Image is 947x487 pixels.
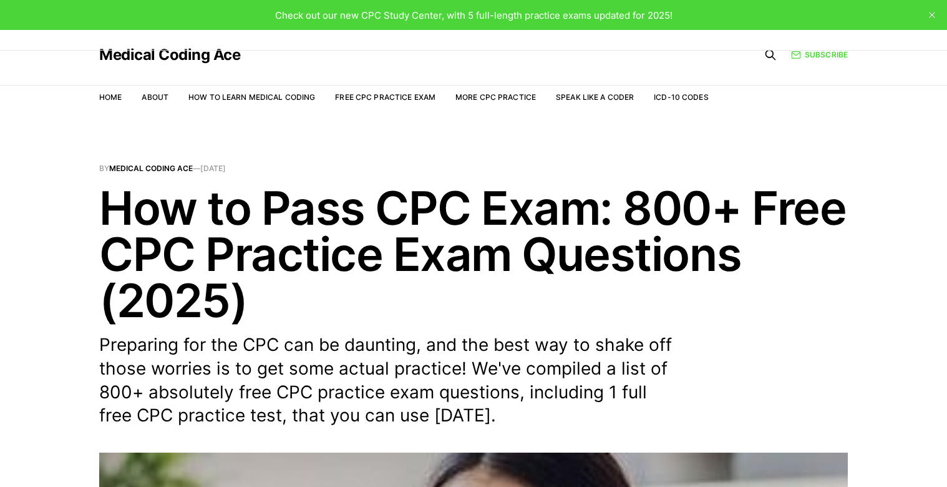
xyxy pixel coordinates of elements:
[275,9,673,21] span: Check out our new CPC Study Center, with 5 full-length practice exams updated for 2025!
[922,5,942,25] button: close
[791,49,848,61] a: Subscribe
[99,92,122,102] a: Home
[99,165,848,172] span: By —
[188,92,315,102] a: How to Learn Medical Coding
[335,92,435,102] a: Free CPC Practice Exam
[109,164,193,173] a: Medical Coding Ace
[99,185,848,323] h1: How to Pass CPC Exam: 800+ Free CPC Practice Exam Questions (2025)
[556,92,634,102] a: Speak Like a Coder
[99,47,240,62] a: Medical Coding Ace
[654,92,708,102] a: ICD-10 Codes
[142,92,168,102] a: About
[744,426,947,487] iframe: portal-trigger
[455,92,536,102] a: More CPC Practice
[99,333,673,428] p: Preparing for the CPC can be daunting, and the best way to shake off those worries is to get some...
[200,164,226,173] time: [DATE]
